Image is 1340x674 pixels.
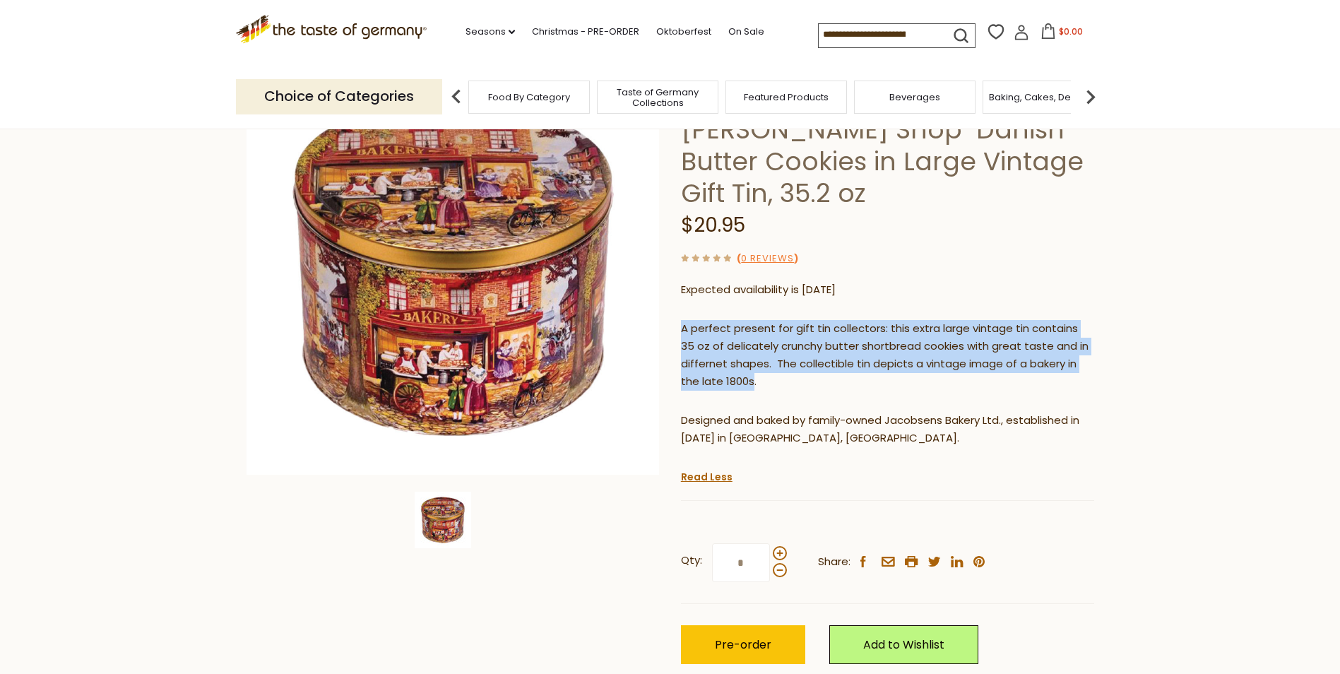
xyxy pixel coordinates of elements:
[247,61,660,475] img: Jacobsens "Baker Shop" Danish Butter Cookies in Large Vintage Gift Tin, 35.2 oz
[744,92,829,102] a: Featured Products
[236,79,442,114] p: Choice of Categories
[829,625,978,664] a: Add to Wishlist
[681,552,702,569] strong: Qty:
[1059,25,1083,37] span: $0.00
[442,83,470,111] img: previous arrow
[889,92,940,102] a: Beverages
[466,24,515,40] a: Seasons
[712,543,770,582] input: Qty:
[681,470,733,484] a: Read Less
[681,625,805,664] button: Pre-order
[715,637,771,653] span: Pre-order
[532,24,639,40] a: Christmas - PRE-ORDER
[681,412,1094,447] p: Designed and baked by family-owned Jacobsens Bakery Ltd., established in [DATE] in [GEOGRAPHIC_DA...
[1032,23,1092,45] button: $0.00
[488,92,570,102] a: Food By Category
[681,281,1094,299] p: Expected availability is [DATE]
[818,553,850,571] span: Share:
[737,252,798,265] span: ( )
[1077,83,1105,111] img: next arrow
[728,24,764,40] a: On Sale
[656,24,711,40] a: Oktoberfest
[601,87,714,108] a: Taste of Germany Collections
[681,320,1094,391] p: A perfect present for gift tin collectors: this extra large vintage tin contains 35 oz of delicat...
[741,252,794,266] a: 0 Reviews
[681,211,745,239] span: $20.95
[415,492,471,548] img: Jacobsens "Baker Shop" Danish Butter Cookies in Large Vintage Gift Tin, 35.2 oz
[681,82,1094,209] h1: [PERSON_NAME] "[PERSON_NAME] Shop" Danish Butter Cookies in Large Vintage Gift Tin, 35.2 oz
[989,92,1098,102] a: Baking, Cakes, Desserts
